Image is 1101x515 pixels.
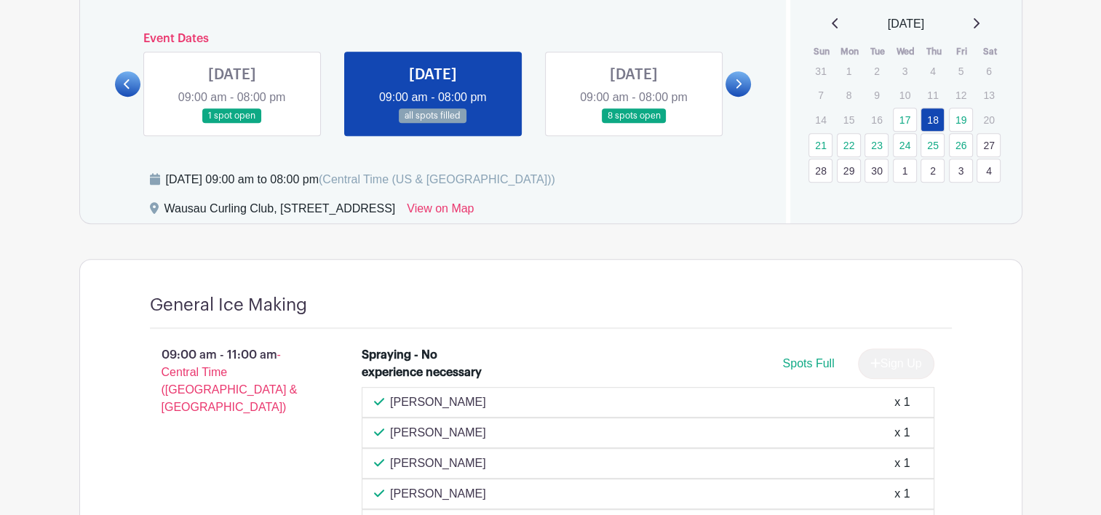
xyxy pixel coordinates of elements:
[837,159,861,183] a: 29
[836,44,864,59] th: Mon
[150,295,307,316] h4: General Ice Making
[949,133,973,157] a: 26
[949,108,973,132] a: 19
[390,485,486,503] p: [PERSON_NAME]
[808,44,836,59] th: Sun
[864,60,889,82] p: 2
[893,84,917,106] p: 10
[949,84,973,106] p: 12
[164,200,396,223] div: Wausau Curling Club, [STREET_ADDRESS]
[977,159,1001,183] a: 4
[977,133,1001,157] a: 27
[864,108,889,131] p: 16
[948,44,977,59] th: Fri
[808,108,832,131] p: 14
[407,200,474,223] a: View on Map
[140,32,726,46] h6: Event Dates
[894,455,910,472] div: x 1
[837,133,861,157] a: 22
[893,159,917,183] a: 1
[977,60,1001,82] p: 6
[949,159,973,183] a: 3
[390,455,486,472] p: [PERSON_NAME]
[864,159,889,183] a: 30
[888,15,924,33] span: [DATE]
[921,133,945,157] a: 25
[808,159,832,183] a: 28
[864,84,889,106] p: 9
[977,84,1001,106] p: 13
[893,133,917,157] a: 24
[864,44,892,59] th: Tue
[837,108,861,131] p: 15
[808,133,832,157] a: 21
[162,348,298,413] span: - Central Time ([GEOGRAPHIC_DATA] & [GEOGRAPHIC_DATA])
[808,84,832,106] p: 7
[390,394,486,411] p: [PERSON_NAME]
[977,108,1001,131] p: 20
[837,84,861,106] p: 8
[894,424,910,442] div: x 1
[127,340,339,422] p: 09:00 am - 11:00 am
[920,44,948,59] th: Thu
[894,394,910,411] div: x 1
[166,171,555,188] div: [DATE] 09:00 am to 08:00 pm
[362,346,488,381] div: Spraying - No experience necessary
[921,60,945,82] p: 4
[894,485,910,503] div: x 1
[893,108,917,132] a: 17
[319,173,555,185] span: (Central Time (US & [GEOGRAPHIC_DATA]))
[864,133,889,157] a: 23
[949,60,973,82] p: 5
[808,60,832,82] p: 31
[390,424,486,442] p: [PERSON_NAME]
[921,108,945,132] a: 18
[893,60,917,82] p: 3
[782,357,834,370] span: Spots Full
[976,44,1004,59] th: Sat
[837,60,861,82] p: 1
[921,159,945,183] a: 2
[892,44,921,59] th: Wed
[921,84,945,106] p: 11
